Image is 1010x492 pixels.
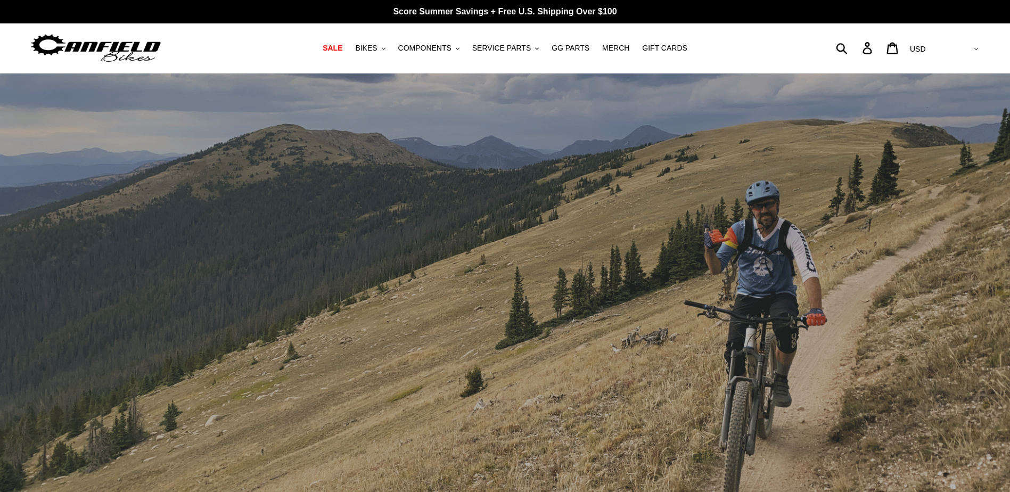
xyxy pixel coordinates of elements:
[355,44,377,53] span: BIKES
[323,44,342,53] span: SALE
[842,36,869,60] input: Search
[637,41,693,55] a: GIFT CARDS
[546,41,595,55] a: GG PARTS
[602,44,629,53] span: MERCH
[597,41,635,55] a: MERCH
[472,44,531,53] span: SERVICE PARTS
[317,41,348,55] a: SALE
[467,41,544,55] button: SERVICE PARTS
[552,44,589,53] span: GG PARTS
[642,44,687,53] span: GIFT CARDS
[393,41,465,55] button: COMPONENTS
[350,41,390,55] button: BIKES
[29,31,162,65] img: Canfield Bikes
[398,44,451,53] span: COMPONENTS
